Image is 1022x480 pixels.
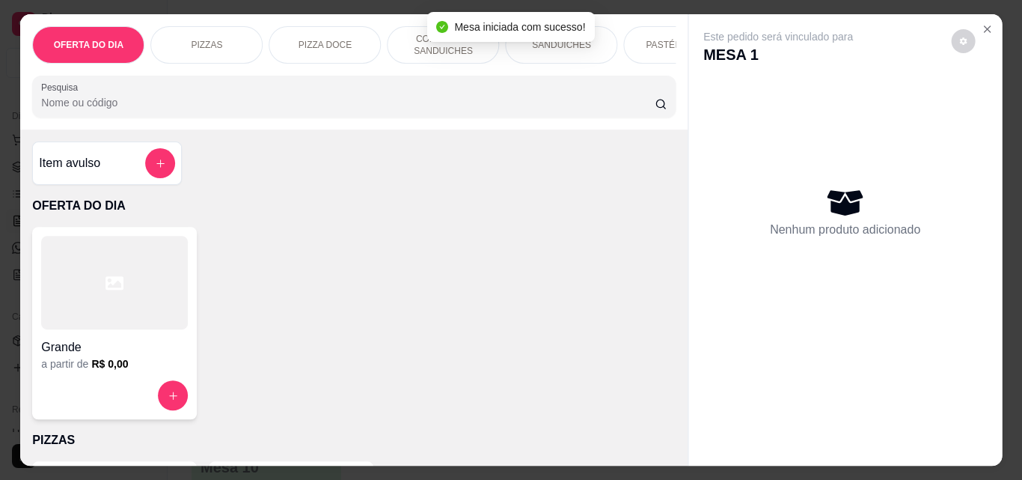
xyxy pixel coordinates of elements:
p: Nenhum produto adicionado [770,221,920,239]
p: PASTÉIS (14cm) [646,39,714,51]
button: add-separate-item [145,148,175,178]
button: Close [975,17,999,41]
p: COMBOS DE SANDUICHES [400,33,486,57]
p: PIZZAS [32,431,676,449]
span: Mesa iniciada com sucesso! [454,21,585,33]
p: PIZZAS [191,39,222,51]
p: OFERTA DO DIA [32,197,676,215]
span: check-circle [436,21,448,33]
p: MESA 1 [703,44,853,65]
h4: Item avulso [39,154,100,172]
p: PIZZA DOCE [299,39,352,51]
div: a partir de [41,356,188,371]
button: increase-product-quantity [158,380,188,410]
button: decrease-product-quantity [951,29,975,53]
p: SANDUICHES [532,39,591,51]
h4: Grande [41,338,188,356]
h6: R$ 0,00 [91,356,128,371]
label: Pesquisa [41,81,83,94]
p: Este pedido será vinculado para [703,29,853,44]
p: OFERTA DO DIA [53,39,123,51]
input: Pesquisa [41,95,655,110]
